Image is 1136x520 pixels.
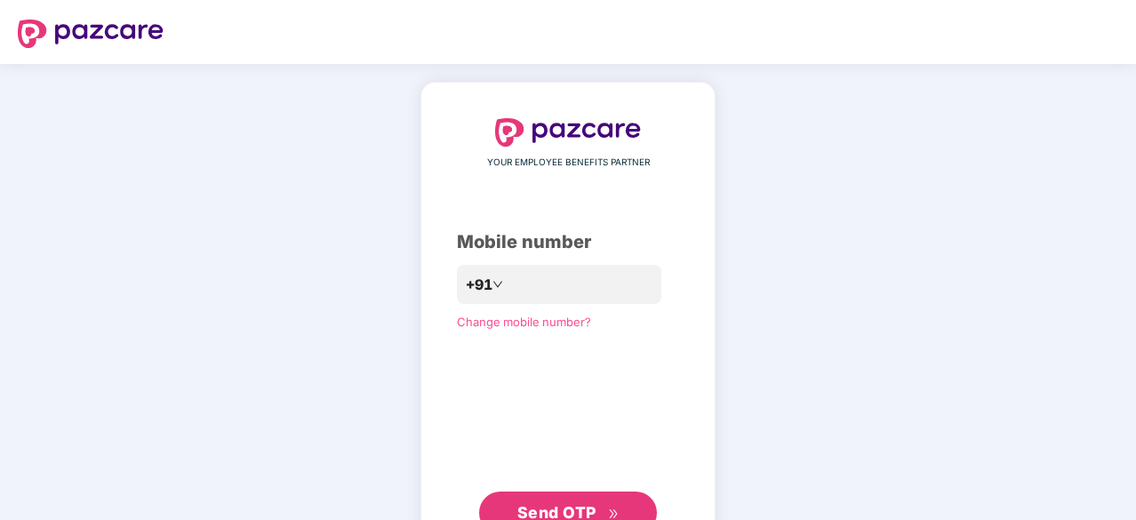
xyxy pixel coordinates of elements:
a: Change mobile number? [457,315,591,329]
span: +91 [466,274,492,296]
span: double-right [608,508,620,520]
span: YOUR EMPLOYEE BENEFITS PARTNER [487,156,650,170]
div: Mobile number [457,228,679,256]
span: down [492,279,503,290]
img: logo [18,20,164,48]
img: logo [495,118,641,147]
